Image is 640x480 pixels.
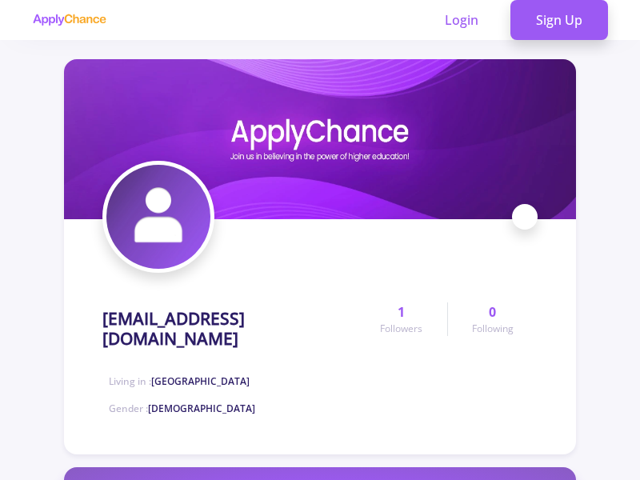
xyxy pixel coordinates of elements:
img: ppasricha@laurentian.cacover image [64,59,576,219]
a: 1Followers [356,302,446,336]
img: ppasricha@laurentian.caavatar [106,165,210,269]
span: [GEOGRAPHIC_DATA] [151,374,250,388]
span: 0 [489,302,496,322]
span: Followers [380,322,422,336]
h1: [EMAIL_ADDRESS][DOMAIN_NAME] [102,309,356,349]
img: applychance logo text only [32,14,106,26]
a: 0Following [447,302,538,336]
span: Following [472,322,514,336]
span: Gender : [109,402,255,415]
span: [DEMOGRAPHIC_DATA] [148,402,255,415]
span: 1 [398,302,405,322]
span: Living in : [109,374,250,388]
